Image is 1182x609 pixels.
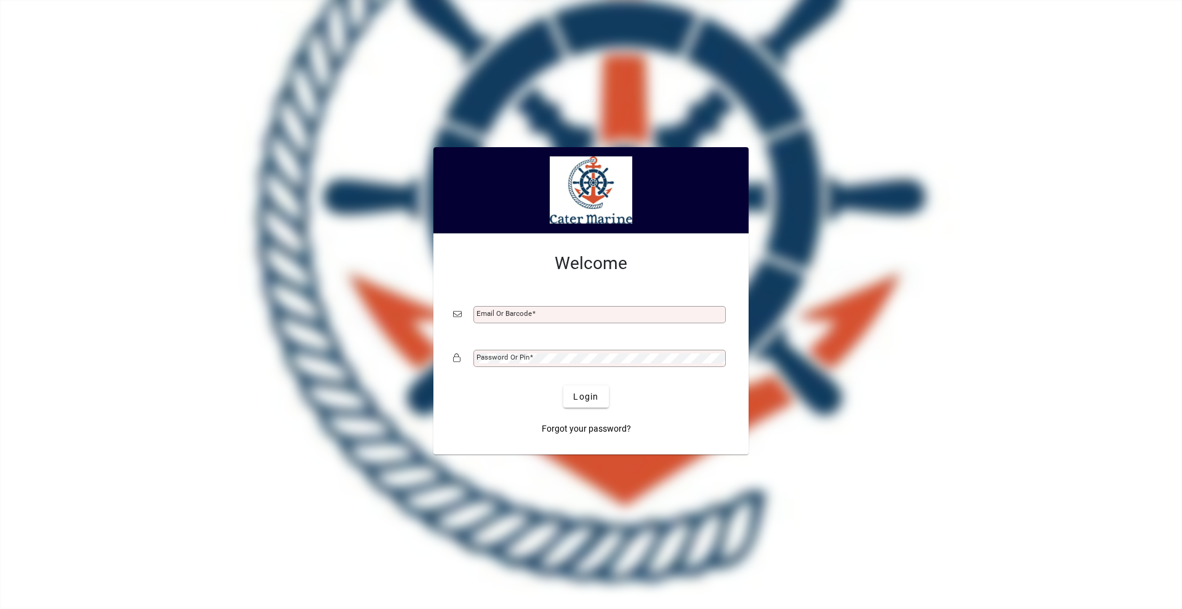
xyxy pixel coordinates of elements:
[453,253,729,274] h2: Welcome
[537,417,636,440] a: Forgot your password?
[476,353,529,361] mat-label: Password or Pin
[542,422,631,435] span: Forgot your password?
[563,385,608,408] button: Login
[573,390,598,403] span: Login
[476,309,532,318] mat-label: Email or Barcode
